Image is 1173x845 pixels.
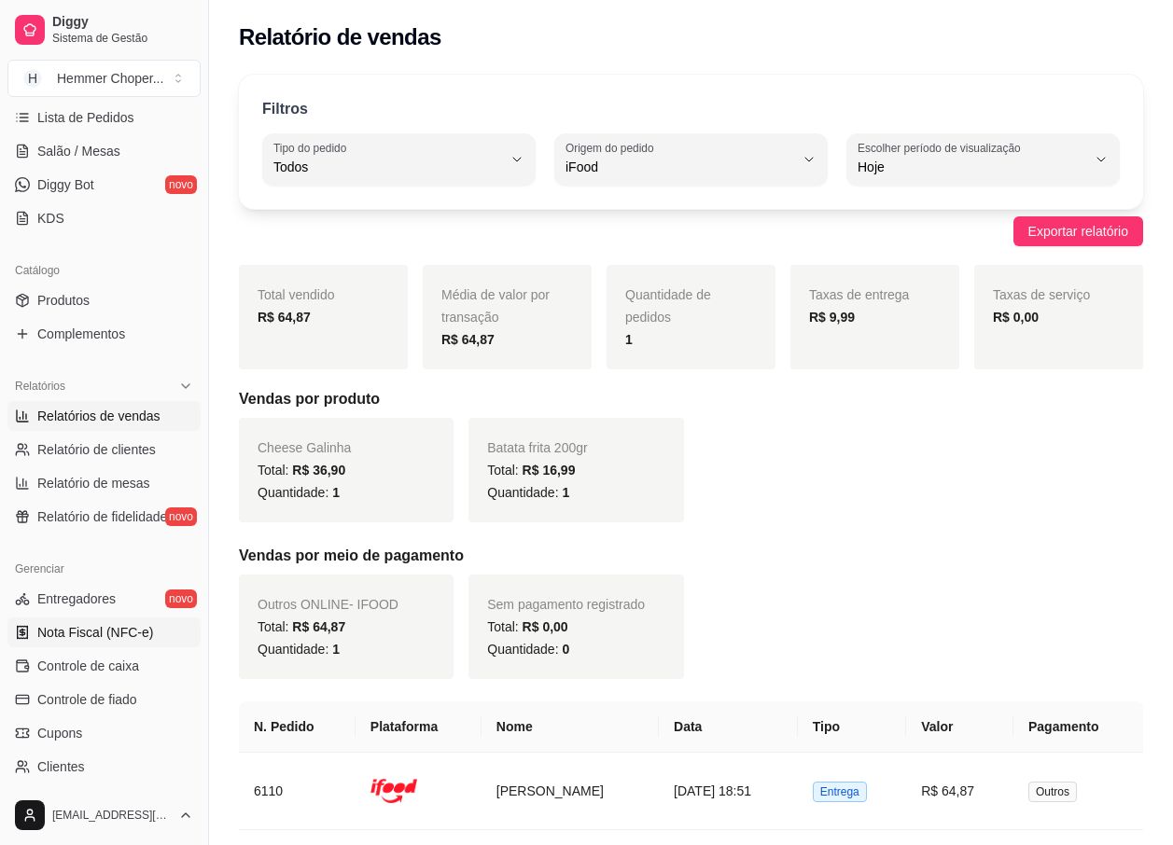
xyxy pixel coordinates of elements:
span: 1 [562,485,569,500]
span: Lista de Pedidos [37,108,134,127]
th: Valor [906,701,1013,753]
span: Total vendido [258,287,335,302]
strong: R$ 9,99 [809,310,855,325]
h5: Vendas por meio de pagamento [239,545,1143,567]
span: Relatório de clientes [37,440,156,459]
button: Exportar relatório [1013,216,1143,246]
a: DiggySistema de Gestão [7,7,201,52]
span: Relatórios [15,379,65,394]
span: Todos [273,158,502,176]
a: Clientes [7,752,201,782]
span: H [23,69,42,88]
span: Média de valor por transação [441,287,550,325]
button: Select a team [7,60,201,97]
span: 0 [562,642,569,657]
span: Relatório de mesas [37,474,150,492]
span: Total: [258,619,345,634]
h2: Relatório de vendas [239,22,441,52]
div: Catálogo [7,256,201,285]
td: [DATE] 18:51 [659,753,798,830]
span: Hoje [858,158,1086,176]
span: Diggy Bot [37,175,94,194]
img: ifood [370,768,417,814]
th: Pagamento [1013,701,1143,753]
a: Relatórios de vendas [7,401,201,431]
a: Relatório de mesas [7,468,201,498]
button: Escolher período de visualizaçãoHoje [846,133,1120,186]
a: Produtos [7,285,201,315]
strong: 1 [625,332,633,347]
span: Sem pagamento registrado [487,597,645,612]
label: Tipo do pedido [273,140,353,156]
span: Batata frita 200gr [487,440,587,455]
a: Relatório de clientes [7,435,201,464]
span: R$ 0,00 [523,619,568,634]
button: Tipo do pedidoTodos [262,133,536,186]
a: Entregadoresnovo [7,584,201,614]
span: R$ 16,99 [523,463,576,478]
th: Tipo [798,701,906,753]
td: [PERSON_NAME] [482,753,659,830]
div: Hemmer Choper ... [57,69,163,88]
span: Complementos [37,325,125,343]
span: Outros ONLINE - IFOOD [258,597,398,612]
a: Salão / Mesas [7,136,201,166]
a: Controle de fiado [7,685,201,714]
span: Quantidade: [487,642,569,657]
strong: R$ 64,87 [258,310,311,325]
span: R$ 64,87 [292,619,345,634]
a: Cupons [7,718,201,748]
span: [EMAIL_ADDRESS][DOMAIN_NAME] [52,808,171,823]
span: Quantidade: [258,485,340,500]
span: Cheese Galinha [258,440,351,455]
strong: R$ 64,87 [441,332,495,347]
span: Quantidade de pedidos [625,287,711,325]
span: Salão / Mesas [37,142,120,160]
span: Outros [1028,782,1077,802]
label: Origem do pedido [566,140,660,156]
a: Diggy Botnovo [7,170,201,200]
span: Total: [258,463,345,478]
span: Produtos [37,291,90,310]
span: Relatórios de vendas [37,407,161,425]
a: Controle de caixa [7,651,201,681]
span: 1 [332,642,340,657]
p: Filtros [262,98,308,120]
button: [EMAIL_ADDRESS][DOMAIN_NAME] [7,793,201,838]
td: 6110 [239,753,356,830]
th: Plataforma [356,701,482,753]
span: Total: [487,619,567,634]
span: R$ 36,90 [292,463,345,478]
span: Taxas de serviço [993,287,1090,302]
span: iFood [566,158,794,176]
span: Nota Fiscal (NFC-e) [37,623,153,642]
th: N. Pedido [239,701,356,753]
label: Escolher período de visualização [858,140,1026,156]
span: Cupons [37,724,82,742]
span: Entrega [813,782,867,802]
a: Lista de Pedidos [7,103,201,132]
span: Sistema de Gestão [52,31,193,46]
td: R$ 64,87 [906,753,1013,830]
span: Exportar relatório [1028,221,1128,242]
span: Taxas de entrega [809,287,909,302]
th: Nome [482,701,659,753]
strong: R$ 0,00 [993,310,1039,325]
h5: Vendas por produto [239,388,1143,410]
a: KDS [7,203,201,233]
span: Total: [487,463,575,478]
span: Entregadores [37,589,116,608]
a: Complementos [7,319,201,349]
th: Data [659,701,798,753]
span: Quantidade: [487,485,569,500]
span: Controle de caixa [37,657,139,675]
span: Relatório de fidelidade [37,507,167,526]
div: Gerenciar [7,554,201,584]
a: Nota Fiscal (NFC-e) [7,617,201,647]
span: 1 [332,485,340,500]
span: Quantidade: [258,642,340,657]
a: Relatório de fidelidadenovo [7,502,201,532]
button: Origem do pedidoiFood [554,133,828,186]
span: KDS [37,209,64,228]
span: Controle de fiado [37,690,137,709]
